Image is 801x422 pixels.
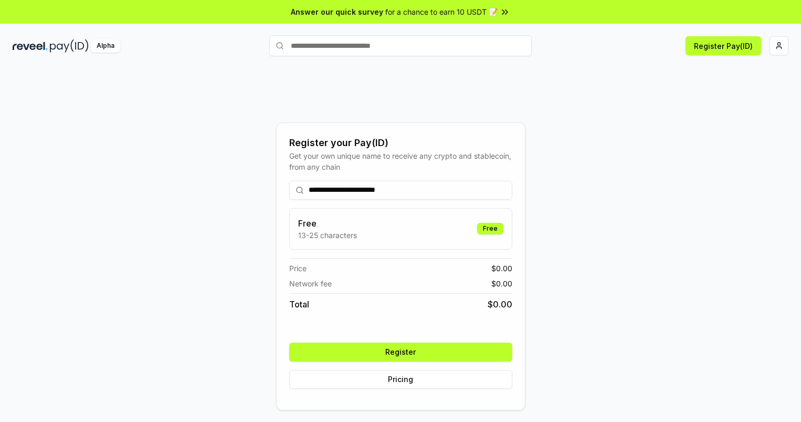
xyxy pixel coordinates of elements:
[385,6,498,17] span: for a chance to earn 10 USDT 📝
[289,136,512,150] div: Register your Pay(ID)
[289,263,307,274] span: Price
[13,39,48,53] img: reveel_dark
[91,39,120,53] div: Alpha
[686,36,761,55] button: Register Pay(ID)
[289,278,332,289] span: Network fee
[289,298,309,311] span: Total
[289,370,512,389] button: Pricing
[298,217,357,230] h3: Free
[289,150,512,172] div: Get your own unique name to receive any crypto and stablecoin, from any chain
[491,263,512,274] span: $ 0.00
[488,298,512,311] span: $ 0.00
[477,223,503,234] div: Free
[291,6,383,17] span: Answer our quick survey
[298,230,357,241] p: 13-25 characters
[491,278,512,289] span: $ 0.00
[289,343,512,362] button: Register
[50,39,89,53] img: pay_id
